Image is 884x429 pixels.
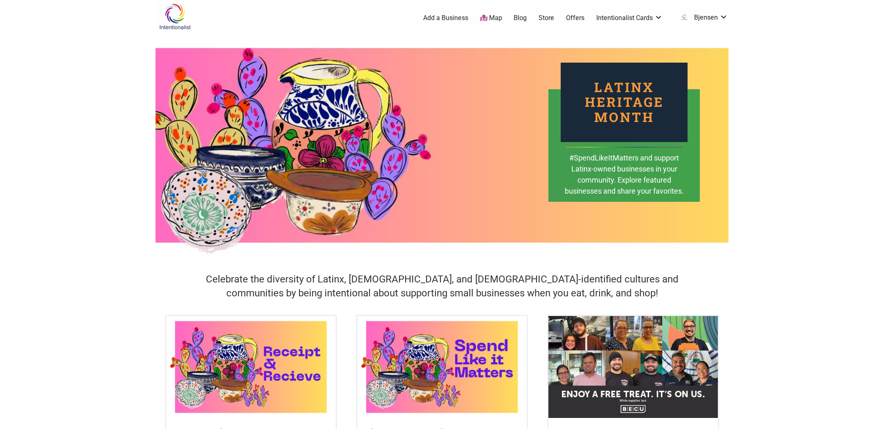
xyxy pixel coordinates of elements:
[564,152,684,208] div: #SpendLikeItMatters and support Latinx-owned businesses in your community. Explore featured busin...
[514,14,527,23] a: Blog
[674,11,728,25] a: Bjensen
[561,63,688,142] div: Latinx Heritage Month
[166,316,336,418] img: Latinx / Hispanic Heritage Month
[357,316,527,418] img: Latinx / Hispanic Heritage Month
[423,14,468,23] a: Add a Business
[566,14,584,23] a: Offers
[480,14,502,23] a: Map
[156,3,194,30] img: Intentionalist
[184,273,700,300] h4: Celebrate the diversity of Latinx, [DEMOGRAPHIC_DATA], and [DEMOGRAPHIC_DATA]-identified cultures...
[539,14,554,23] a: Store
[548,316,718,418] img: Equity in Action - Latinx Heritage Month
[596,14,663,23] a: Intentionalist Cards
